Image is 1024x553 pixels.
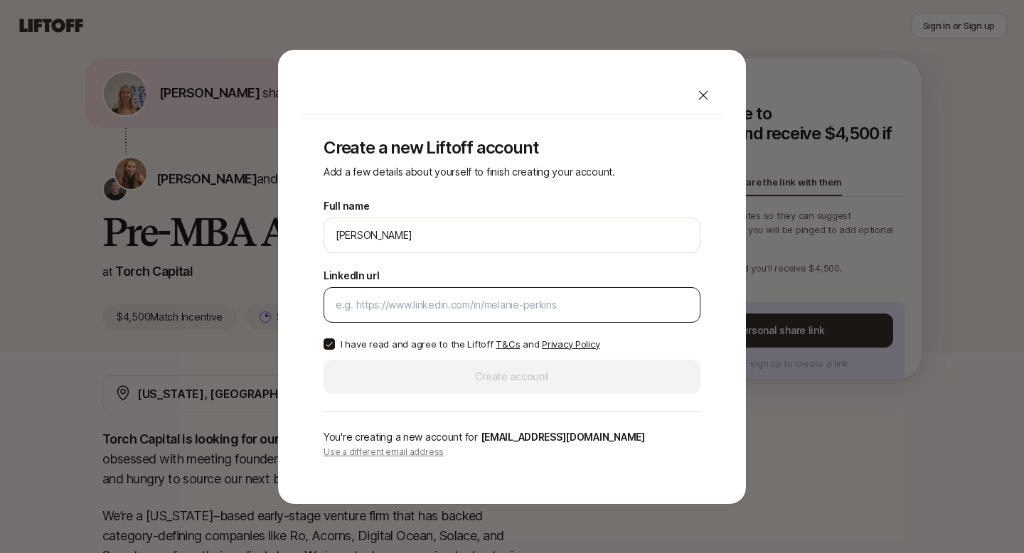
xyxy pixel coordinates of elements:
p: We'll use Estia as your preferred name. [324,256,523,259]
label: Full name [324,198,369,215]
a: T&Cs [496,338,520,350]
p: Use a different email address [324,446,700,458]
label: LinkedIn url [324,267,380,284]
p: Create a new Liftoff account [324,138,700,158]
input: e.g. Melanie Perkins [336,227,688,244]
span: [EMAIL_ADDRESS][DOMAIN_NAME] [481,431,645,443]
p: I have read and agree to the Liftoff and [341,337,599,351]
a: Privacy Policy [542,338,599,350]
p: You're creating a new account for [324,429,700,446]
p: Add a few details about yourself to finish creating your account. [324,163,700,181]
input: e.g. https://www.linkedin.com/in/melanie-perkins [336,296,688,313]
button: I have read and agree to the Liftoff T&Cs and Privacy Policy [324,338,335,350]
